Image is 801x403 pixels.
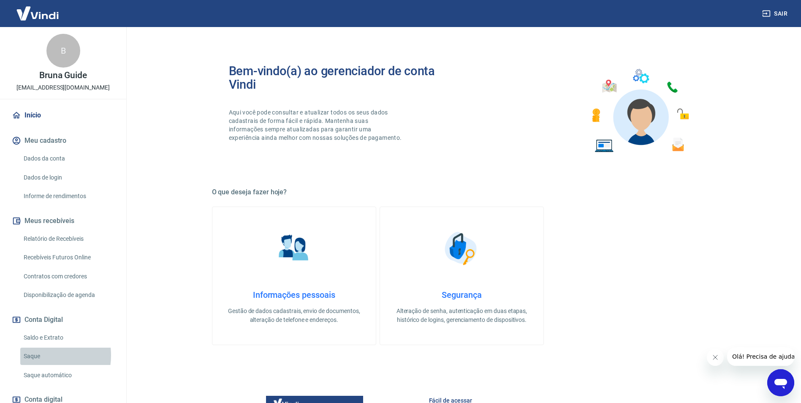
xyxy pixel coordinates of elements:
[727,347,794,366] iframe: Mensagem da empresa
[20,367,116,384] a: Saque automático
[226,290,362,300] h4: Informações pessoais
[20,150,116,167] a: Dados da conta
[767,369,794,396] iframe: Botão para abrir a janela de mensagens
[20,169,116,186] a: Dados de login
[20,348,116,365] a: Saque
[20,329,116,346] a: Saldo e Extrato
[584,64,695,158] img: Imagem de um avatar masculino com diversos icones exemplificando as funcionalidades do gerenciado...
[229,108,404,142] p: Aqui você pode consultar e atualizar todos os seus dados cadastrais de forma fácil e rápida. Mant...
[440,227,483,270] img: Segurança
[20,230,116,248] a: Relatório de Recebíveis
[760,6,791,22] button: Sair
[394,307,530,324] p: Alteração de senha, autenticação em duas etapas, histórico de logins, gerenciamento de dispositivos.
[229,64,462,91] h2: Bem-vindo(a) ao gerenciador de conta Vindi
[20,188,116,205] a: Informe de rendimentos
[212,207,376,345] a: Informações pessoaisInformações pessoaisGestão de dados cadastrais, envio de documentos, alteraçã...
[20,286,116,304] a: Disponibilização de agenda
[10,0,65,26] img: Vindi
[5,6,71,13] span: Olá! Precisa de ajuda?
[20,268,116,285] a: Contratos com credores
[10,310,116,329] button: Conta Digital
[10,212,116,230] button: Meus recebíveis
[16,83,110,92] p: [EMAIL_ADDRESS][DOMAIN_NAME]
[226,307,362,324] p: Gestão de dados cadastrais, envio de documentos, alteração de telefone e endereços.
[707,349,724,366] iframe: Fechar mensagem
[39,71,87,80] p: Bruna Guide
[212,188,712,196] h5: O que deseja fazer hoje?
[394,290,530,300] h4: Segurança
[10,131,116,150] button: Meu cadastro
[380,207,544,345] a: SegurançaSegurançaAlteração de senha, autenticação em duas etapas, histórico de logins, gerenciam...
[20,249,116,266] a: Recebíveis Futuros Online
[46,34,80,68] div: B
[10,106,116,125] a: Início
[273,227,315,270] img: Informações pessoais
